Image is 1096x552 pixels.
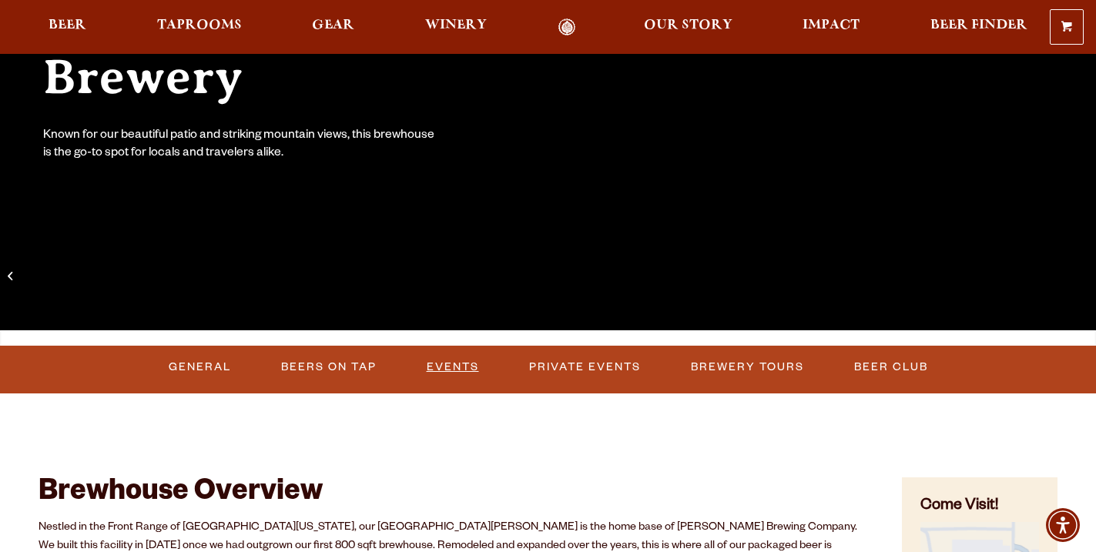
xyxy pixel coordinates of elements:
span: Winery [425,19,487,32]
span: Impact [803,19,860,32]
a: Winery [415,18,497,36]
a: Beer Club [848,350,934,385]
span: Beer [49,19,86,32]
a: Impact [793,18,870,36]
div: Known for our beautiful patio and striking mountain views, this brewhouse is the go-to spot for l... [43,128,437,163]
a: Beers on Tap [275,350,383,385]
a: Our Story [634,18,742,36]
a: Private Events [523,350,647,385]
span: Taprooms [157,19,242,32]
span: Gear [312,19,354,32]
h4: Come Visit! [920,496,1039,518]
div: Accessibility Menu [1046,508,1080,542]
a: Brewery Tours [685,350,810,385]
a: General [163,350,237,385]
span: Our Story [644,19,732,32]
h2: Brewhouse Overview [39,477,863,511]
a: Gear [302,18,364,36]
span: Beer Finder [930,19,1027,32]
a: Taprooms [147,18,252,36]
a: Odell Home [538,18,595,36]
a: Beer Finder [920,18,1037,36]
a: Events [421,350,485,385]
a: Beer [39,18,96,36]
